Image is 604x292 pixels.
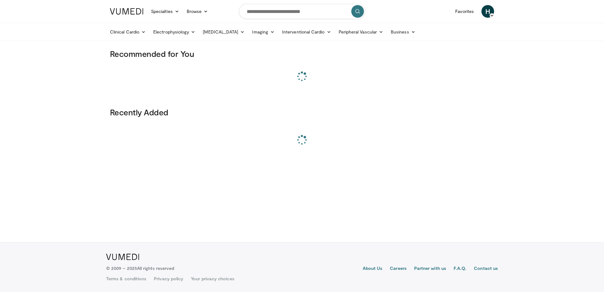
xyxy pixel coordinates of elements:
[451,5,478,18] a: Favorites
[149,26,199,38] a: Electrophysiology
[199,26,248,38] a: [MEDICAL_DATA]
[183,5,212,18] a: Browse
[454,265,466,273] a: F.A.Q.
[414,265,446,273] a: Partner with us
[106,265,174,271] p: © 2009 – 2025
[335,26,387,38] a: Peripheral Vascular
[137,265,174,271] span: All rights reserved
[387,26,419,38] a: Business
[474,265,498,273] a: Contact us
[110,107,494,117] h3: Recently Added
[239,4,365,19] input: Search topics, interventions
[390,265,407,273] a: Careers
[278,26,335,38] a: Interventional Cardio
[110,8,143,15] img: VuMedi Logo
[481,5,494,18] a: H
[110,49,494,59] h3: Recommended for You
[106,26,149,38] a: Clinical Cardio
[106,254,139,260] img: VuMedi Logo
[248,26,278,38] a: Imaging
[147,5,183,18] a: Specialties
[154,276,183,282] a: Privacy policy
[191,276,234,282] a: Your privacy choices
[106,276,146,282] a: Terms & conditions
[363,265,383,273] a: About Us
